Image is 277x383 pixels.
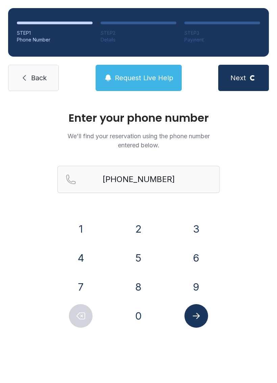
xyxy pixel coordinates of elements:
[127,275,150,299] button: 8
[127,304,150,328] button: 0
[17,36,93,43] div: Phone Number
[184,36,260,43] div: Payment
[184,217,208,241] button: 3
[184,246,208,270] button: 6
[127,217,150,241] button: 2
[69,304,93,328] button: Delete number
[57,131,220,150] p: We'll find your reservation using the phone number entered below.
[57,113,220,123] h1: Enter your phone number
[184,275,208,299] button: 9
[57,166,220,193] input: Reservation phone number
[31,73,47,83] span: Back
[69,246,93,270] button: 4
[69,217,93,241] button: 1
[101,30,176,36] div: STEP 2
[101,36,176,43] div: Details
[115,73,173,83] span: Request Live Help
[184,30,260,36] div: STEP 3
[184,304,208,328] button: Submit lookup form
[127,246,150,270] button: 5
[230,73,246,83] span: Next
[69,275,93,299] button: 7
[17,30,93,36] div: STEP 1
